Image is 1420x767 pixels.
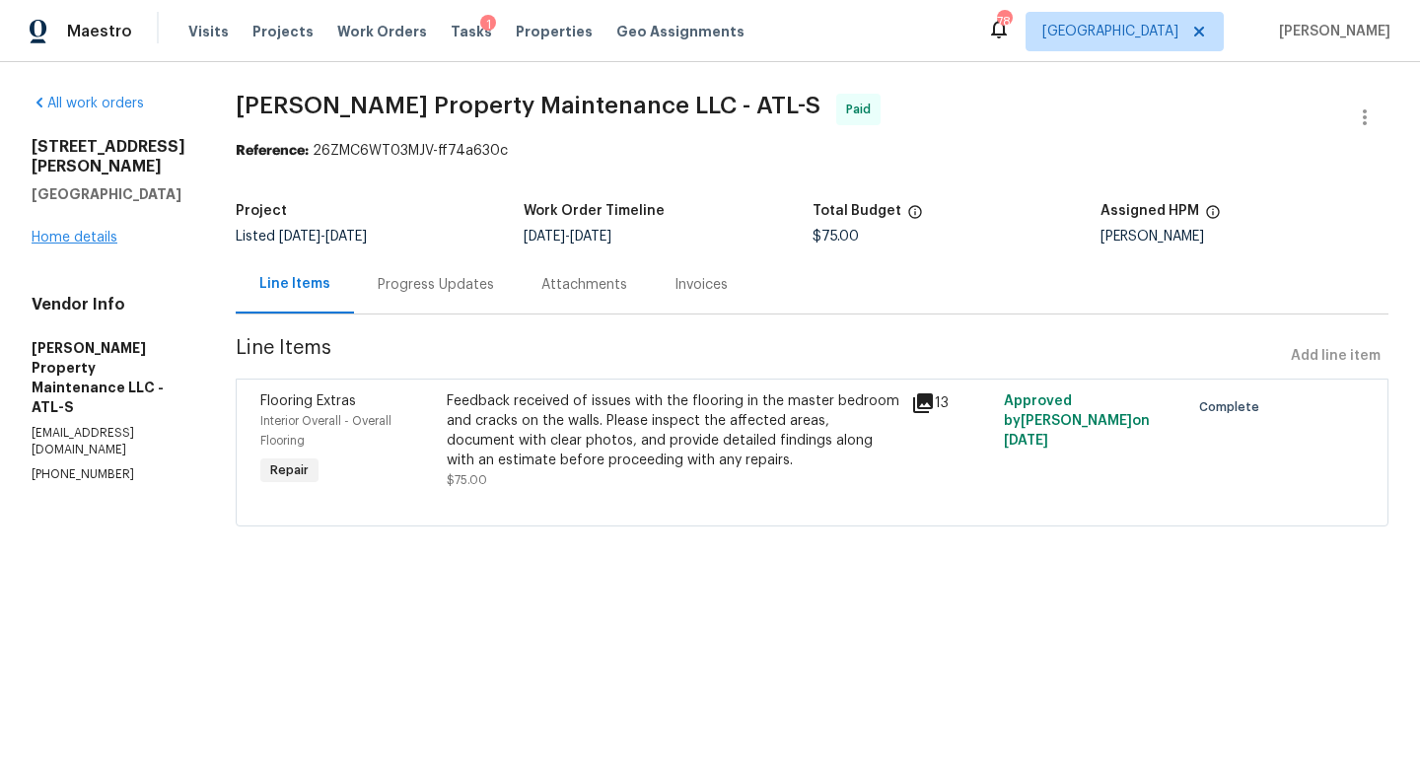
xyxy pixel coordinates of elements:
div: Invoices [674,275,728,295]
div: 78 [997,12,1011,32]
span: Complete [1199,397,1267,417]
span: [DATE] [1004,434,1048,448]
span: $75.00 [813,230,859,244]
span: - [279,230,367,244]
p: [EMAIL_ADDRESS][DOMAIN_NAME] [32,425,188,458]
h5: [PERSON_NAME] Property Maintenance LLC - ATL-S [32,338,188,417]
span: Interior Overall - Overall Flooring [260,415,391,447]
span: Line Items [236,338,1283,375]
div: Attachments [541,275,627,295]
span: Listed [236,230,367,244]
span: - [524,230,611,244]
span: Tasks [451,25,492,38]
span: [PERSON_NAME] [1271,22,1390,41]
div: 1 [480,15,496,35]
div: Feedback received of issues with the flooring in the master bedroom and cracks on the walls. Plea... [447,391,899,470]
span: Maestro [67,22,132,41]
span: Repair [262,460,317,480]
span: [PERSON_NAME] Property Maintenance LLC - ATL-S [236,94,820,117]
span: Geo Assignments [616,22,745,41]
span: Projects [252,22,314,41]
div: Line Items [259,274,330,294]
span: $75.00 [447,474,487,486]
h5: [GEOGRAPHIC_DATA] [32,184,188,204]
h5: Work Order Timeline [524,204,665,218]
span: Visits [188,22,229,41]
span: Properties [516,22,593,41]
h5: Project [236,204,287,218]
span: Work Orders [337,22,427,41]
span: [DATE] [570,230,611,244]
span: [GEOGRAPHIC_DATA] [1042,22,1178,41]
span: [DATE] [325,230,367,244]
h5: Assigned HPM [1100,204,1199,218]
span: The total cost of line items that have been proposed by Opendoor. This sum includes line items th... [907,204,923,230]
div: 26ZMC6WT03MJV-ff74a630c [236,141,1388,161]
div: [PERSON_NAME] [1100,230,1388,244]
span: [DATE] [279,230,320,244]
b: Reference: [236,144,309,158]
p: [PHONE_NUMBER] [32,466,188,483]
span: Approved by [PERSON_NAME] on [1004,394,1150,448]
span: The hpm assigned to this work order. [1205,204,1221,230]
span: Paid [846,100,879,119]
div: 13 [911,391,992,415]
a: All work orders [32,97,144,110]
h2: [STREET_ADDRESS][PERSON_NAME] [32,137,188,176]
span: Flooring Extras [260,394,356,408]
a: Home details [32,231,117,244]
span: [DATE] [524,230,565,244]
div: Progress Updates [378,275,494,295]
h5: Total Budget [813,204,901,218]
h4: Vendor Info [32,295,188,314]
